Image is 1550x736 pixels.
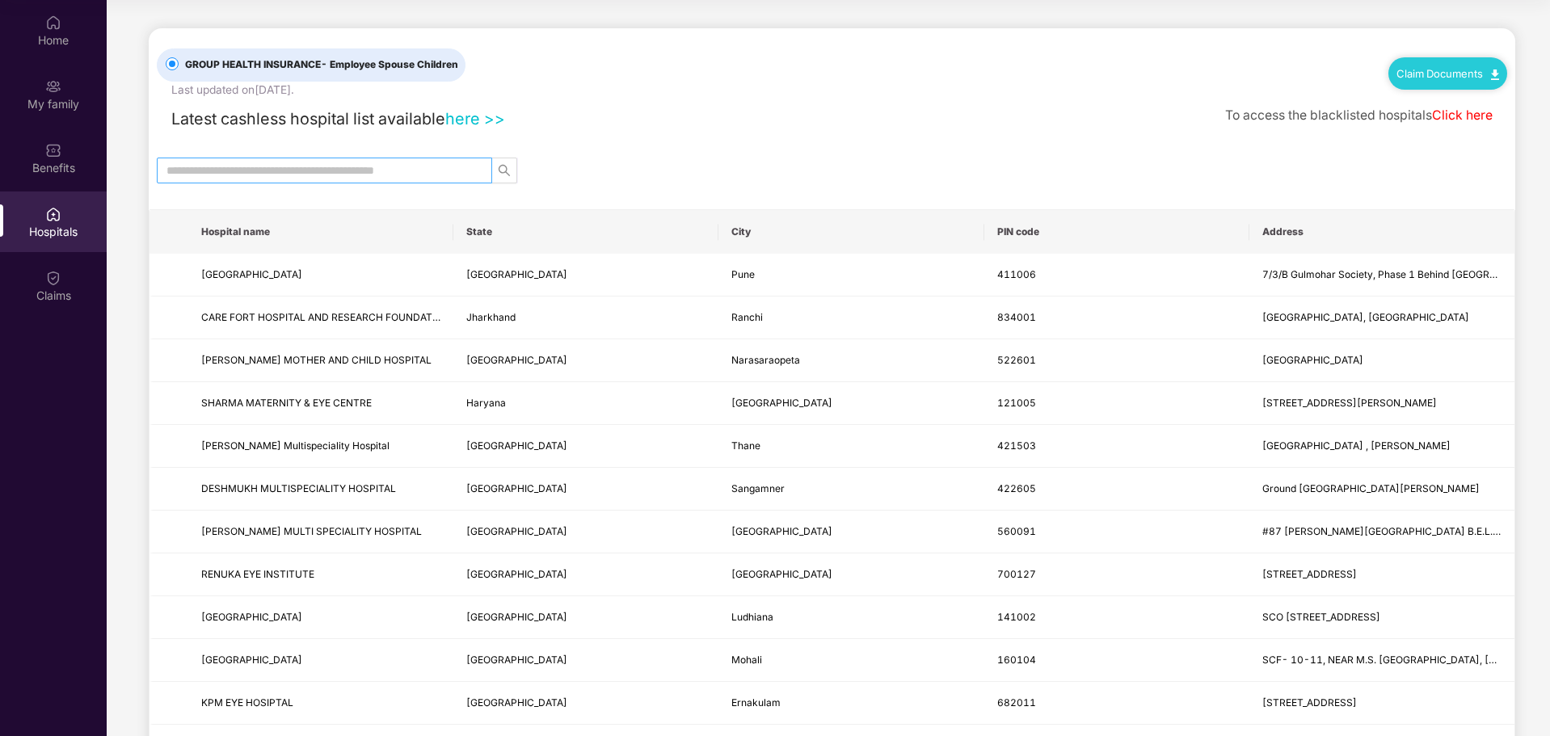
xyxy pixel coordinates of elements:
[45,270,61,286] img: svg+xml;base64,PHN2ZyBpZD0iQ2xhaW0iIHhtbG5zPSJodHRwOi8vd3d3LnczLm9yZy8yMDAwL3N2ZyIgd2lkdGg9IjIwIi...
[492,164,516,177] span: search
[718,339,983,382] td: Narasaraopeta
[466,654,567,666] span: [GEOGRAPHIC_DATA]
[179,57,465,73] span: GROUP HEALTH INSURANCE
[1262,611,1380,623] span: SCO [STREET_ADDRESS]
[201,397,372,409] span: SHARMA MATERNITY & EYE CENTRE
[466,268,567,280] span: [GEOGRAPHIC_DATA]
[997,654,1036,666] span: 160104
[997,525,1036,537] span: 560091
[466,696,567,709] span: [GEOGRAPHIC_DATA]
[321,58,458,70] span: - Employee Spouse Children
[718,425,983,468] td: Thane
[188,382,453,425] td: SHARMA MATERNITY & EYE CENTRE
[1249,339,1514,382] td: Palnadu Road, Beside Municiple Library
[731,311,763,323] span: Ranchi
[718,596,983,639] td: Ludhiana
[453,254,718,297] td: Maharashtra
[45,78,61,95] img: svg+xml;base64,PHN2ZyB3aWR0aD0iMjAiIGhlaWdodD0iMjAiIHZpZXdCb3g9IjAgMCAyMCAyMCIgZmlsbD0ibm9uZSIgeG...
[731,482,785,494] span: Sangamner
[453,553,718,596] td: West Bengal
[731,354,800,366] span: Narasaraopeta
[997,696,1036,709] span: 682011
[997,482,1036,494] span: 422605
[1249,210,1514,254] th: Address
[201,611,302,623] span: [GEOGRAPHIC_DATA]
[731,611,773,623] span: Ludhiana
[491,158,517,183] button: search
[466,311,516,323] span: Jharkhand
[453,210,718,254] th: State
[1249,553,1514,596] td: 25/3 Rathtala, Jessore Road south
[718,210,983,254] th: City
[1262,311,1469,323] span: [GEOGRAPHIC_DATA], [GEOGRAPHIC_DATA]
[45,15,61,31] img: svg+xml;base64,PHN2ZyBpZD0iSG9tZSIgeG1sbnM9Imh0dHA6Ly93d3cudzMub3JnLzIwMDAvc3ZnIiB3aWR0aD0iMjAiIG...
[453,339,718,382] td: Andhra Pradesh
[188,339,453,382] td: SRI SRINIVASA MOTHER AND CHILD HOSPITAL
[188,210,453,254] th: Hospital name
[466,525,567,537] span: [GEOGRAPHIC_DATA]
[201,525,422,537] span: [PERSON_NAME] MULTI SPECIALITY HOSPITAL
[1262,568,1357,580] span: [STREET_ADDRESS]
[201,268,302,280] span: [GEOGRAPHIC_DATA]
[188,553,453,596] td: RENUKA EYE INSTITUTE
[731,439,760,452] span: Thane
[201,654,302,666] span: [GEOGRAPHIC_DATA]
[201,568,314,580] span: RENUKA EYE INSTITUTE
[997,439,1036,452] span: 421503
[201,482,396,494] span: DESHMUKH MULTISPECIALITY HOSPITAL
[731,696,781,709] span: Ernakulam
[997,268,1036,280] span: 411006
[1432,107,1493,123] a: Click here
[984,210,1249,254] th: PIN code
[466,611,567,623] span: [GEOGRAPHIC_DATA]
[453,511,718,553] td: Karnataka
[997,568,1036,580] span: 700127
[1249,297,1514,339] td: KONKA RD, LOWER BAZAR
[1396,67,1499,80] a: Claim Documents
[171,82,294,99] div: Last updated on [DATE] .
[1249,596,1514,639] td: SCO 34-37, GK MALL, CANAL ROAD
[997,397,1036,409] span: 121005
[445,109,505,128] a: here >>
[1262,354,1363,366] span: [GEOGRAPHIC_DATA]
[731,268,755,280] span: Pune
[45,206,61,222] img: svg+xml;base64,PHN2ZyBpZD0iSG9zcGl0YWxzIiB4bWxucz0iaHR0cDovL3d3dy53My5vcmcvMjAwMC9zdmciIHdpZHRoPS...
[453,468,718,511] td: Maharashtra
[1491,69,1499,80] img: svg+xml;base64,PHN2ZyB4bWxucz0iaHR0cDovL3d3dy53My5vcmcvMjAwMC9zdmciIHdpZHRoPSIxMC40IiBoZWlnaHQ9Ij...
[188,511,453,553] td: SHANTHA MULTI SPECIALITY HOSPITAL
[201,225,440,238] span: Hospital name
[453,682,718,725] td: Kerala
[1225,107,1432,123] span: To access the blacklisted hospitals
[997,611,1036,623] span: 141002
[1249,425,1514,468] td: 1st Floor Vasthu Arcade Building , Swami Samarth Chowk
[731,397,832,409] span: [GEOGRAPHIC_DATA]
[45,142,61,158] img: svg+xml;base64,PHN2ZyBpZD0iQmVuZWZpdHMiIHhtbG5zPSJodHRwOi8vd3d3LnczLm9yZy8yMDAwL3N2ZyIgd2lkdGg9Ij...
[718,639,983,682] td: Mohali
[188,682,453,725] td: KPM EYE HOSIPTAL
[201,439,390,452] span: [PERSON_NAME] Multispeciality Hospital
[997,354,1036,366] span: 522601
[1249,682,1514,725] td: 62-6501,, HOSPITAL ROAD, KALYAN SIKS
[718,297,983,339] td: Ranchi
[201,354,432,366] span: [PERSON_NAME] MOTHER AND CHILD HOSPITAL
[188,254,453,297] td: SHREE HOSPITAL
[997,311,1036,323] span: 834001
[731,525,832,537] span: [GEOGRAPHIC_DATA]
[1249,468,1514,511] td: Ground Floor Visawa Building, Pune Nashik Highway
[718,511,983,553] td: Bangalore
[171,109,445,128] span: Latest cashless hospital list available
[1249,511,1514,553] td: #87 VENKATESHWARA COMPLEX B.E.L.LAYOUT, 1ST STAGE, MAGADI MAIN ROAD
[453,425,718,468] td: Maharashtra
[466,439,567,452] span: [GEOGRAPHIC_DATA]
[453,297,718,339] td: Jharkhand
[466,568,567,580] span: [GEOGRAPHIC_DATA]
[731,654,762,666] span: Mohali
[466,354,567,366] span: [GEOGRAPHIC_DATA]
[201,311,449,323] span: CARE FORT HOSPITAL AND RESEARCH FOUNDATION
[1262,439,1451,452] span: [GEOGRAPHIC_DATA] , [PERSON_NAME]
[466,397,506,409] span: Haryana
[188,425,453,468] td: Siddhivinayak Multispeciality Hospital
[1262,696,1357,709] span: [STREET_ADDRESS]
[188,596,453,639] td: PANCHAM HOSPITAL
[466,482,567,494] span: [GEOGRAPHIC_DATA]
